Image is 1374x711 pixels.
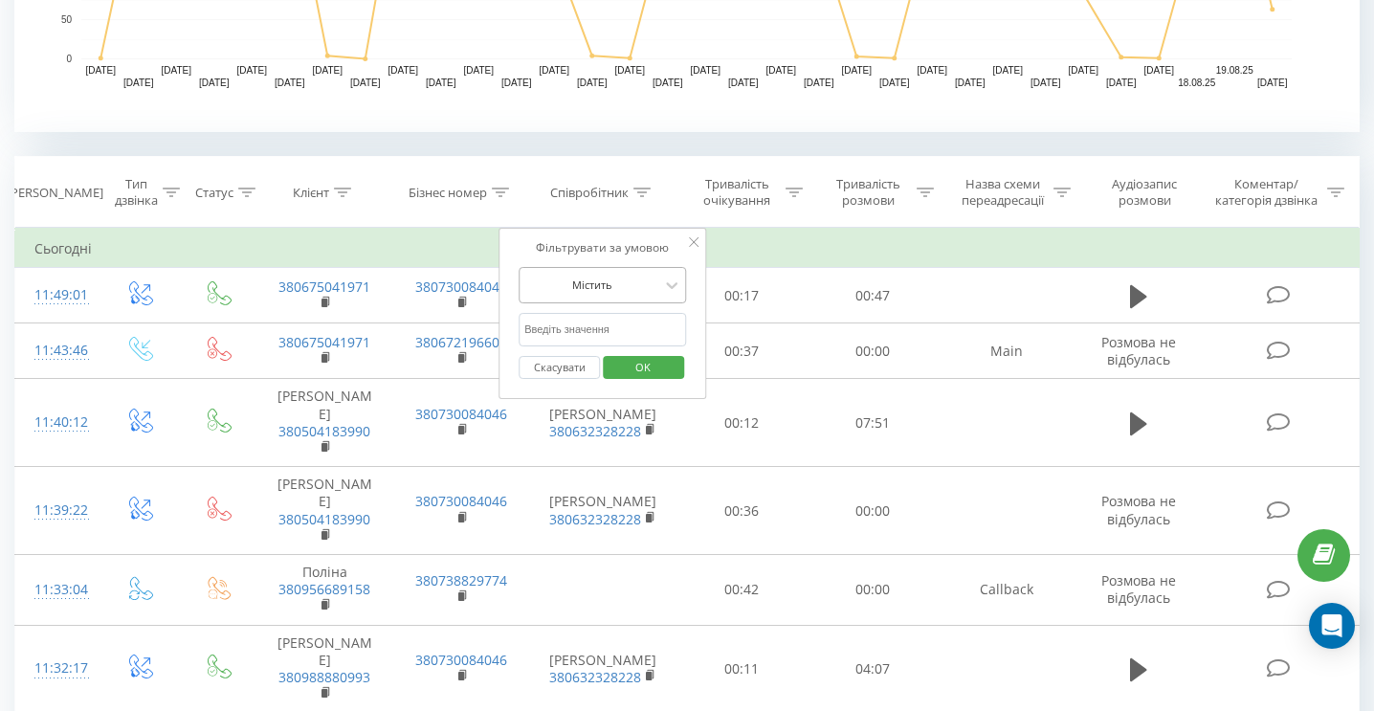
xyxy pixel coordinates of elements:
text: [DATE] [275,78,305,88]
text: [DATE] [1144,65,1175,76]
div: 11:33:04 [34,571,79,609]
div: 11:43:46 [34,332,79,369]
div: Фільтрувати за умовою [519,238,687,257]
text: [DATE] [162,65,192,76]
a: 380730084046 [415,492,507,510]
td: 00:47 [808,268,939,323]
a: 380730084046 [415,651,507,669]
td: 00:12 [676,379,808,467]
a: 380632328228 [549,510,641,528]
td: 00:00 [808,323,939,379]
div: Співробітник [550,185,629,201]
text: [DATE] [199,78,230,88]
td: Сьогодні [15,230,1360,268]
td: 00:17 [676,268,808,323]
button: Скасувати [519,356,600,380]
text: [DATE] [1030,78,1061,88]
div: 11:40:12 [34,404,79,441]
a: 380730084046 [415,278,507,296]
text: [DATE] [653,78,683,88]
a: 380730084046 [415,405,507,423]
text: 50 [61,14,73,25]
div: Статус [195,185,233,201]
text: [DATE] [615,65,646,76]
text: [DATE] [313,65,343,76]
text: [DATE] [350,78,381,88]
td: 07:51 [808,379,939,467]
td: 00:00 [808,554,939,625]
div: 11:32:17 [34,650,79,687]
text: [DATE] [501,78,532,88]
input: Введіть значення [519,313,687,346]
a: 380672196601 [415,333,507,351]
text: [DATE] [804,78,834,88]
span: Розмова не відбулась [1101,492,1176,527]
a: 380956689158 [278,580,370,598]
td: 00:00 [808,467,939,555]
text: [DATE] [237,65,268,76]
text: [DATE] [1069,65,1099,76]
text: [DATE] [86,65,117,76]
div: Клієнт [293,185,329,201]
text: [DATE] [1106,78,1137,88]
td: Поліна [256,554,393,625]
text: [DATE] [728,78,759,88]
a: 380675041971 [278,333,370,351]
text: [DATE] [879,78,910,88]
div: Бізнес номер [409,185,487,201]
td: 00:37 [676,323,808,379]
a: 380632328228 [549,422,641,440]
td: Callback [939,554,1075,625]
text: [DATE] [842,65,873,76]
a: 380738829774 [415,571,507,589]
div: 11:49:01 [34,277,79,314]
text: [DATE] [918,65,948,76]
text: [DATE] [766,65,797,76]
div: Коментар/категорія дзвінка [1210,176,1322,209]
text: [DATE] [426,78,456,88]
span: Розмова не відбулась [1101,333,1176,368]
text: [DATE] [993,65,1024,76]
a: 380504183990 [278,422,370,440]
td: [PERSON_NAME] [256,379,393,467]
text: [DATE] [577,78,608,88]
span: OK [616,352,670,382]
text: [DATE] [540,65,570,76]
td: [PERSON_NAME] [256,467,393,555]
td: Main [939,323,1075,379]
div: Назва схеми переадресації [956,176,1049,209]
div: Тривалість розмови [825,176,912,209]
text: [DATE] [388,65,419,76]
text: [DATE] [955,78,986,88]
text: [DATE] [464,65,495,76]
div: Тривалість очікування [694,176,781,209]
div: Аудіозапис розмови [1093,176,1197,209]
div: Open Intercom Messenger [1309,603,1355,649]
text: 0 [66,54,72,64]
button: OK [603,356,684,380]
div: [PERSON_NAME] [7,185,103,201]
td: [PERSON_NAME] [529,379,676,467]
div: 11:39:22 [34,492,79,529]
text: [DATE] [123,78,154,88]
td: 00:42 [676,554,808,625]
a: 380632328228 [549,668,641,686]
a: 380988880993 [278,668,370,686]
text: 19.08.25 [1216,65,1253,76]
span: Розмова не відбулась [1101,571,1176,607]
div: Тип дзвінка [115,176,158,209]
text: [DATE] [1257,78,1288,88]
td: [PERSON_NAME] [529,467,676,555]
td: 00:36 [676,467,808,555]
a: 380504183990 [278,510,370,528]
text: [DATE] [691,65,721,76]
a: 380675041971 [278,278,370,296]
text: 18.08.25 [1178,78,1215,88]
